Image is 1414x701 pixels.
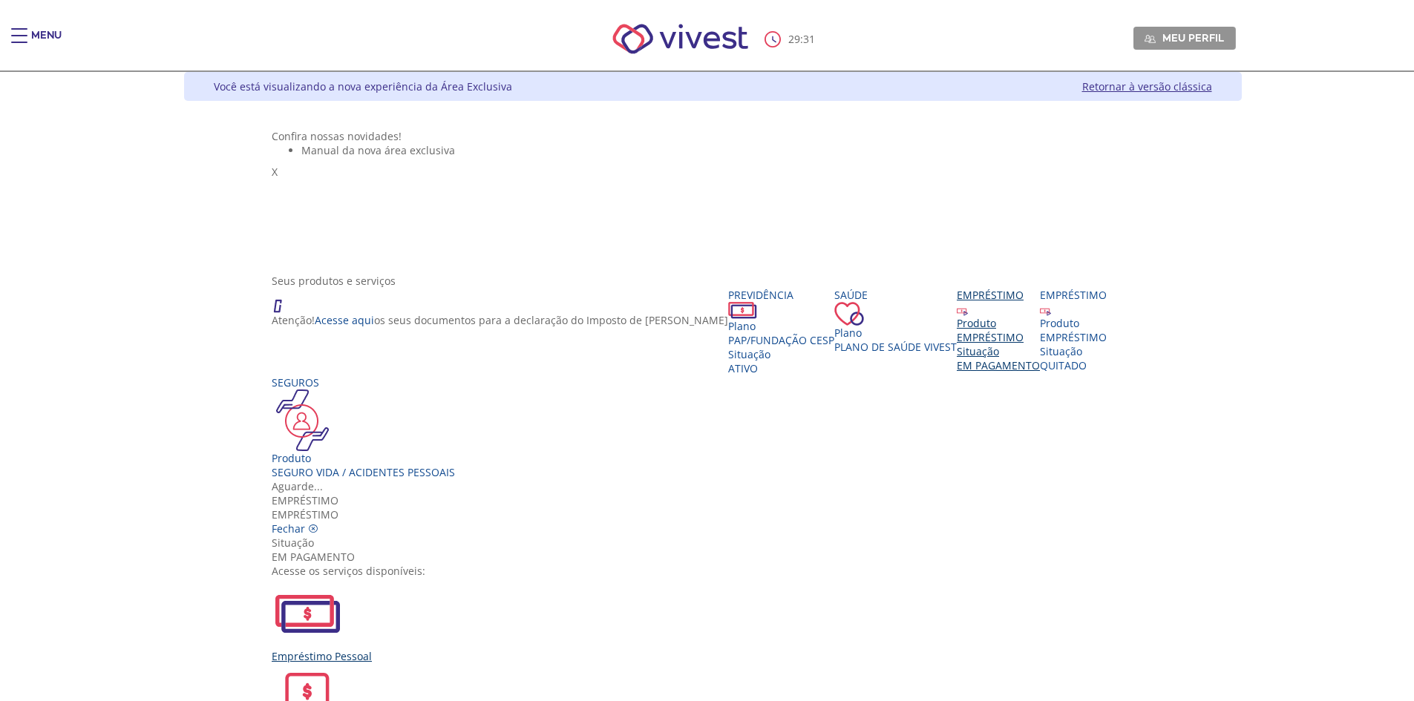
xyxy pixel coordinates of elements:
[272,389,333,451] img: ico_seguros.png
[834,302,864,326] img: ico_coracao.png
[957,288,1040,302] div: Empréstimo
[315,313,374,327] a: Acesse aqui
[957,330,1040,344] div: EMPRÉSTIMO
[272,479,1153,493] div: Aguarde...
[728,302,757,319] img: ico_dinheiro.png
[728,288,834,375] a: Previdência PlanoPAP/Fundação CESP SituaçãoAtivo
[301,143,455,157] span: Manual da nova área exclusiva
[1145,33,1156,45] img: Meu perfil
[272,451,455,465] div: Produto
[788,32,800,46] span: 29
[1040,305,1051,316] img: ico_emprestimo.svg
[272,521,318,536] a: Fechar
[1082,79,1212,93] a: Retornar à versão clássica
[957,288,1040,372] a: Empréstimo Produto EMPRÉSTIMO Situação EM PAGAMENTO
[834,326,957,340] div: Plano
[596,7,765,70] img: Vivest
[1040,288,1107,302] div: Empréstimo
[272,375,455,389] div: Seguros
[272,550,1153,564] div: EM PAGAMENTO
[1040,288,1107,372] a: Empréstimo Produto EMPRÉSTIMO Situação QUITADO
[272,649,1153,663] div: Empréstimo Pessoal
[1040,330,1107,344] div: EMPRÉSTIMO
[272,493,1153,507] div: Empréstimo
[834,288,957,302] div: Saúde
[957,316,1040,330] div: Produto
[272,465,455,479] div: Seguro Vida / Acidentes Pessoais
[272,288,297,313] img: ico_atencao.png
[728,288,834,302] div: Previdência
[272,564,1153,578] div: Acesse os serviços disponíveis:
[272,521,305,536] span: Fechar
[31,28,62,58] div: Menu
[272,129,1153,259] section: <span lang="pt-BR" dir="ltr">Visualizador do Conteúdo da Web</span> 1
[803,32,815,46] span: 31
[272,129,1153,143] div: Confira nossas novidades!
[1133,27,1236,49] a: Meu perfil
[728,319,834,333] div: Plano
[728,333,834,347] span: PAP/Fundação CESP
[272,578,1153,663] a: Empréstimo Pessoal
[957,358,1040,372] span: EM PAGAMENTO
[272,578,343,649] img: EmprestimoPessoal.svg
[272,274,1153,288] div: Seus produtos e serviços
[957,305,968,316] img: ico_emprestimo.svg
[272,536,1153,550] div: Situação
[728,347,834,361] div: Situação
[834,340,957,354] span: Plano de Saúde VIVEST
[728,361,758,375] span: Ativo
[1162,31,1224,45] span: Meu perfil
[834,288,957,354] a: Saúde PlanoPlano de Saúde VIVEST
[1040,316,1107,330] div: Produto
[957,344,1040,358] div: Situação
[272,375,455,479] a: Seguros Produto Seguro Vida / Acidentes Pessoais
[272,313,728,327] p: Atenção! os seus documentos para a declaração do Imposto de [PERSON_NAME]
[1040,344,1107,358] div: Situação
[214,79,512,93] div: Você está visualizando a nova experiência da Área Exclusiva
[272,165,278,179] span: X
[1040,358,1087,372] span: QUITADO
[765,31,818,47] div: :
[272,507,338,521] span: EMPRÉSTIMO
